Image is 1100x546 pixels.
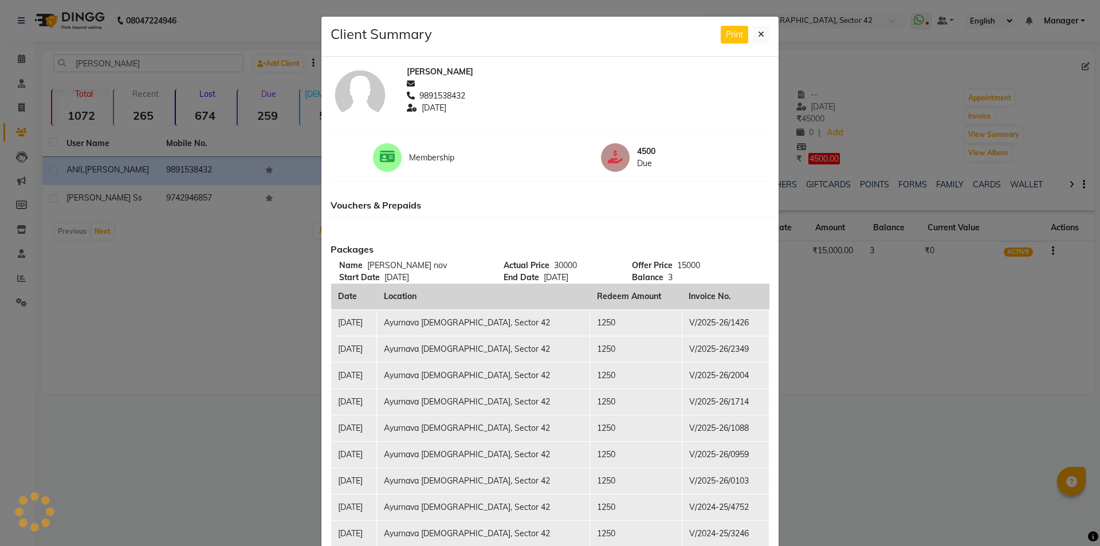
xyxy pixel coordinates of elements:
td: Ayurnava [DEMOGRAPHIC_DATA], Sector 42 [377,309,590,336]
span: Due [637,158,727,170]
td: [DATE] [331,362,377,388]
span: [PERSON_NAME] nov [367,260,447,270]
td: Ayurnava [DEMOGRAPHIC_DATA], Sector 42 [377,362,590,388]
td: Ayurnava [DEMOGRAPHIC_DATA], Sector 42 [377,468,590,494]
td: [DATE] [331,388,377,415]
td: [DATE] [331,336,377,362]
iframe: chat widget [1052,500,1089,535]
td: V/2024-25/4752 [682,494,769,520]
th: Date [331,284,377,310]
span: 4500 [637,146,727,158]
th: Invoice No. [682,284,769,310]
td: V/2025-26/2004 [682,362,769,388]
span: [PERSON_NAME] [407,66,473,78]
td: 1250 [590,441,682,468]
td: V/2025-26/2349 [682,336,769,362]
span: [DATE] [384,272,409,282]
td: [DATE] [331,415,377,441]
h4: Client Summary [331,26,432,42]
td: V/2025-26/1714 [682,388,769,415]
td: Ayurnava [DEMOGRAPHIC_DATA], Sector 42 [377,441,590,468]
th: Location [377,284,590,310]
td: V/2025-26/1088 [682,415,769,441]
span: Start Date [339,272,380,284]
td: 1250 [590,309,682,336]
span: End Date [504,272,539,284]
td: Ayurnava [DEMOGRAPHIC_DATA], Sector 42 [377,388,590,415]
td: 1250 [590,362,682,388]
span: 9891538432 [419,90,465,102]
span: Name [339,260,363,272]
td: Ayurnava [DEMOGRAPHIC_DATA], Sector 42 [377,494,590,520]
td: 1250 [590,415,682,441]
td: Ayurnava [DEMOGRAPHIC_DATA], Sector 42 [377,415,590,441]
td: 1250 [590,336,682,362]
span: Actual Price [504,260,549,272]
td: V/2025-26/0103 [682,468,769,494]
span: [DATE] [544,272,568,282]
td: [DATE] [331,441,377,468]
th: Redeem Amount [590,284,682,310]
span: Membership [409,152,499,164]
td: [DATE] [331,309,377,336]
td: 1250 [590,388,682,415]
span: 3 [668,272,673,282]
span: 15000 [677,260,700,270]
h6: Vouchers & Prepaids [331,200,769,211]
span: [DATE] [422,102,446,114]
td: V/2025-26/0959 [682,441,769,468]
td: Ayurnava [DEMOGRAPHIC_DATA], Sector 42 [377,336,590,362]
button: Print [721,26,748,44]
span: Balance [632,272,663,284]
span: Offer Price [632,260,673,272]
span: 30000 [554,260,577,270]
h6: Packages [331,244,769,255]
td: V/2025-26/1426 [682,309,769,336]
td: [DATE] [331,468,377,494]
td: 1250 [590,468,682,494]
td: [DATE] [331,494,377,520]
td: 1250 [590,494,682,520]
